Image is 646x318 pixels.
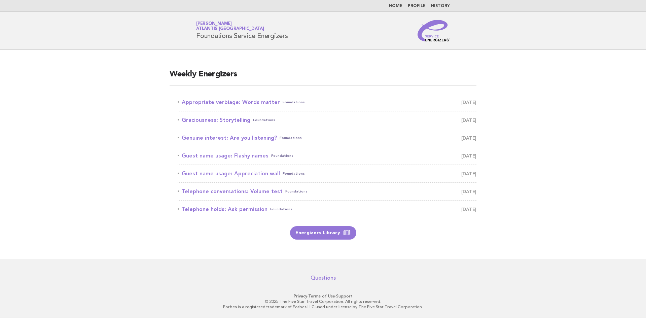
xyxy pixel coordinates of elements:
[117,299,529,304] p: © 2025 The Five Star Travel Corporation. All rights reserved.
[178,115,476,125] a: Graciousness: StorytellingFoundations [DATE]
[283,169,305,178] span: Foundations
[253,115,275,125] span: Foundations
[461,115,476,125] span: [DATE]
[196,22,288,39] h1: Foundations Service Energizers
[290,226,356,240] a: Energizers Library
[280,133,302,143] span: Foundations
[311,275,336,281] a: Questions
[336,294,353,298] a: Support
[178,205,476,214] a: Telephone holds: Ask permissionFoundations [DATE]
[418,20,450,41] img: Service Energizers
[461,98,476,107] span: [DATE]
[461,151,476,161] span: [DATE]
[178,98,476,107] a: Appropriate verbiage: Words matterFoundations [DATE]
[431,4,450,8] a: History
[178,187,476,196] a: Telephone conversations: Volume testFoundations [DATE]
[461,169,476,178] span: [DATE]
[196,22,264,31] a: [PERSON_NAME]Atlantis [GEOGRAPHIC_DATA]
[294,294,307,298] a: Privacy
[196,27,264,31] span: Atlantis [GEOGRAPHIC_DATA]
[408,4,426,8] a: Profile
[170,69,476,85] h2: Weekly Energizers
[283,98,305,107] span: Foundations
[461,205,476,214] span: [DATE]
[389,4,402,8] a: Home
[178,133,476,143] a: Genuine interest: Are you listening?Foundations [DATE]
[285,187,308,196] span: Foundations
[117,293,529,299] p: · ·
[178,169,476,178] a: Guest name usage: Appreciation wallFoundations [DATE]
[461,187,476,196] span: [DATE]
[461,133,476,143] span: [DATE]
[271,151,293,161] span: Foundations
[308,294,335,298] a: Terms of Use
[178,151,476,161] a: Guest name usage: Flashy namesFoundations [DATE]
[270,205,292,214] span: Foundations
[117,304,529,310] p: Forbes is a registered trademark of Forbes LLC used under license by The Five Star Travel Corpora...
